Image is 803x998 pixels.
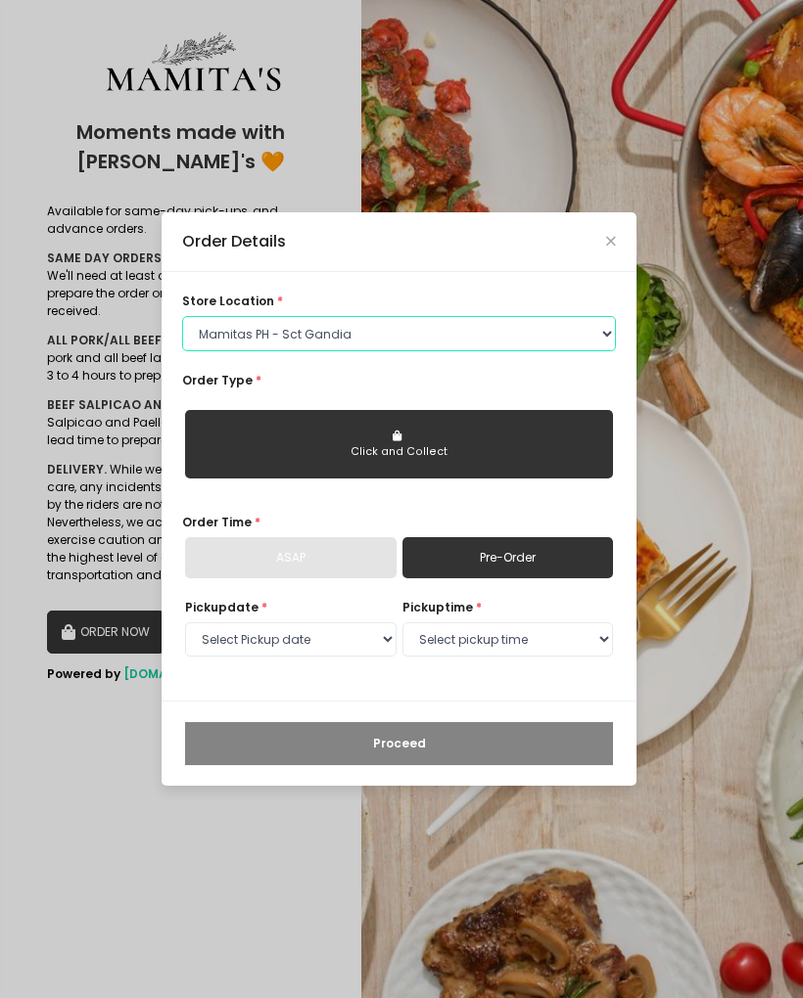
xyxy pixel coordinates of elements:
[185,599,259,615] span: Pickup date
[182,514,252,530] span: Order Time
[606,237,616,247] button: Close
[182,293,274,309] span: store location
[185,722,613,765] button: Proceed
[182,230,286,253] div: Order Details
[182,372,253,388] span: Order Type
[402,537,614,578] a: Pre-Order
[198,444,600,460] div: Click and Collect
[402,599,473,615] span: pickup time
[185,410,613,478] button: Click and Collect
